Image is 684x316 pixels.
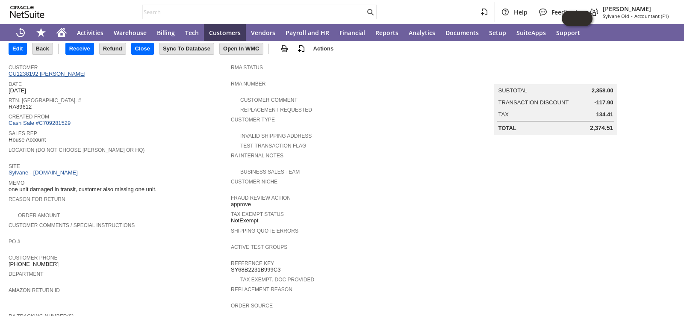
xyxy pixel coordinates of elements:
span: Payroll and HR [286,29,329,37]
a: Fraud Review Action [231,195,291,201]
a: Reports [370,24,404,41]
span: Financial [339,29,365,37]
span: Activities [77,29,103,37]
a: RMA Status [231,65,263,71]
a: Site [9,163,20,169]
a: Invalid Shipping Address [240,133,312,139]
a: Replacement Requested [240,107,312,113]
span: Accountant (F1) [634,13,669,19]
span: SY68B2231B999C3 [231,266,280,273]
span: Vendors [251,29,275,37]
a: Sylvane - [DOMAIN_NAME] [9,169,80,176]
a: Order Source [231,303,273,309]
svg: Recent Records [15,27,26,38]
span: Analytics [409,29,435,37]
a: Reason For Return [9,196,65,202]
a: Active Test Groups [231,244,287,250]
a: Customer Comment [240,97,298,103]
span: one unit damaged in transit, customer also missing one unit. [9,186,156,193]
span: -117.90 [594,99,613,106]
a: PO # [9,239,20,245]
a: Analytics [404,24,440,41]
a: Subtotal [498,87,527,94]
a: Tech [180,24,204,41]
iframe: Click here to launch Oracle Guided Learning Help Panel [562,11,593,26]
a: Customer Phone [9,255,57,261]
span: 134.41 [596,111,613,118]
a: Location (Do Not Choose [PERSON_NAME] or HQ) [9,147,144,153]
a: Sales Rep [9,130,37,136]
span: Oracle Guided Learning Widget. To move around, please hold and drag [577,11,593,26]
a: Billing [152,24,180,41]
span: SuiteApps [516,29,546,37]
a: Warehouse [109,24,152,41]
a: Total [498,125,516,131]
input: Edit [9,43,27,54]
a: RMA Number [231,81,265,87]
a: Support [551,24,585,41]
a: Reference Key [231,260,274,266]
a: Vendors [246,24,280,41]
span: - [631,13,633,19]
img: add-record.svg [296,44,307,54]
a: Customer Niche [231,179,277,185]
img: print.svg [279,44,289,54]
span: Customers [209,29,241,37]
a: Customer [9,65,38,71]
svg: logo [10,6,44,18]
a: Tax [498,111,509,118]
span: Support [556,29,580,37]
a: RA Internal Notes [231,153,283,159]
a: Tax Exempt. Doc Provided [240,277,314,283]
svg: Home [56,27,67,38]
a: Department [9,271,44,277]
a: Financial [334,24,370,41]
a: Actions [310,45,337,52]
span: approve [231,201,251,208]
a: Tax Exempt Status [231,211,284,217]
input: Back [32,43,53,54]
span: Setup [489,29,506,37]
a: Rtn. [GEOGRAPHIC_DATA]. # [9,97,81,103]
input: Search [142,7,365,17]
span: RA89612 [9,103,32,110]
a: Setup [484,24,511,41]
span: Help [514,8,528,16]
span: [PHONE_NUMBER] [9,261,59,268]
a: Test Transaction Flag [240,143,306,149]
span: Reports [375,29,398,37]
a: Customers [204,24,246,41]
span: 2,358.00 [592,87,613,94]
span: Warehouse [114,29,147,37]
a: Date [9,81,22,87]
a: Cash Sale #C709281529 [9,120,71,126]
input: Sync To Database [159,43,214,54]
span: Tech [185,29,199,37]
span: Documents [445,29,479,37]
div: Shortcuts [31,24,51,41]
a: Transaction Discount [498,99,569,106]
span: NotExempt [231,217,258,224]
span: House Account [9,136,46,143]
span: Feedback [551,8,579,16]
svg: Search [365,7,375,17]
span: 2,374.51 [590,124,613,132]
input: Receive [66,43,94,54]
a: Shipping Quote Errors [231,228,298,234]
a: Created From [9,114,49,120]
a: Amazon Return ID [9,287,60,293]
caption: Summary [494,71,618,84]
a: SuiteApps [511,24,551,41]
span: [DATE] [9,87,26,94]
input: Open In WMC [220,43,263,54]
span: [PERSON_NAME] [603,5,669,13]
a: Business Sales Team [240,169,300,175]
span: Billing [157,29,175,37]
a: CU1238192 [PERSON_NAME] [9,71,88,77]
a: Payroll and HR [280,24,334,41]
a: Order Amount [18,213,60,219]
a: Home [51,24,72,41]
input: Refund [100,43,126,54]
svg: Shortcuts [36,27,46,38]
a: Memo [9,180,24,186]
